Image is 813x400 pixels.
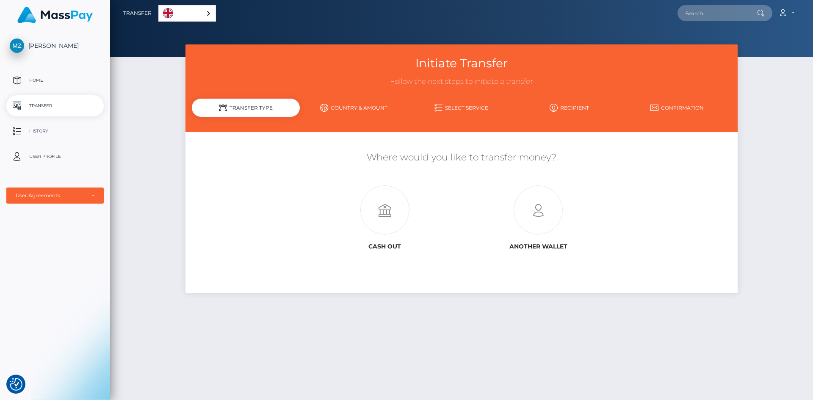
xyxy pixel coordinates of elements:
[192,55,731,72] h3: Initiate Transfer
[6,42,104,50] span: [PERSON_NAME]
[315,243,455,250] h6: Cash out
[10,125,100,138] p: History
[16,192,85,199] div: User Agreements
[192,77,731,87] h3: Follow the next steps to initiate a transfer
[468,243,608,250] h6: Another wallet
[6,146,104,167] a: User Profile
[158,5,216,22] aside: Language selected: English
[300,100,408,115] a: Country & Amount
[192,151,731,164] h5: Where would you like to transfer money?
[6,70,104,91] a: Home
[10,74,100,87] p: Home
[192,99,300,117] div: Transfer Type
[10,378,22,391] img: Revisit consent button
[10,99,100,112] p: Transfer
[6,121,104,142] a: History
[6,95,104,116] a: Transfer
[677,5,757,21] input: Search...
[10,150,100,163] p: User Profile
[515,100,623,115] a: Recipient
[17,7,93,23] img: MassPay
[408,100,516,115] a: Select Service
[10,378,22,391] button: Consent Preferences
[6,188,104,204] button: User Agreements
[123,4,152,22] a: Transfer
[158,5,216,22] div: Language
[623,100,731,115] a: Confirmation
[159,6,216,21] a: English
